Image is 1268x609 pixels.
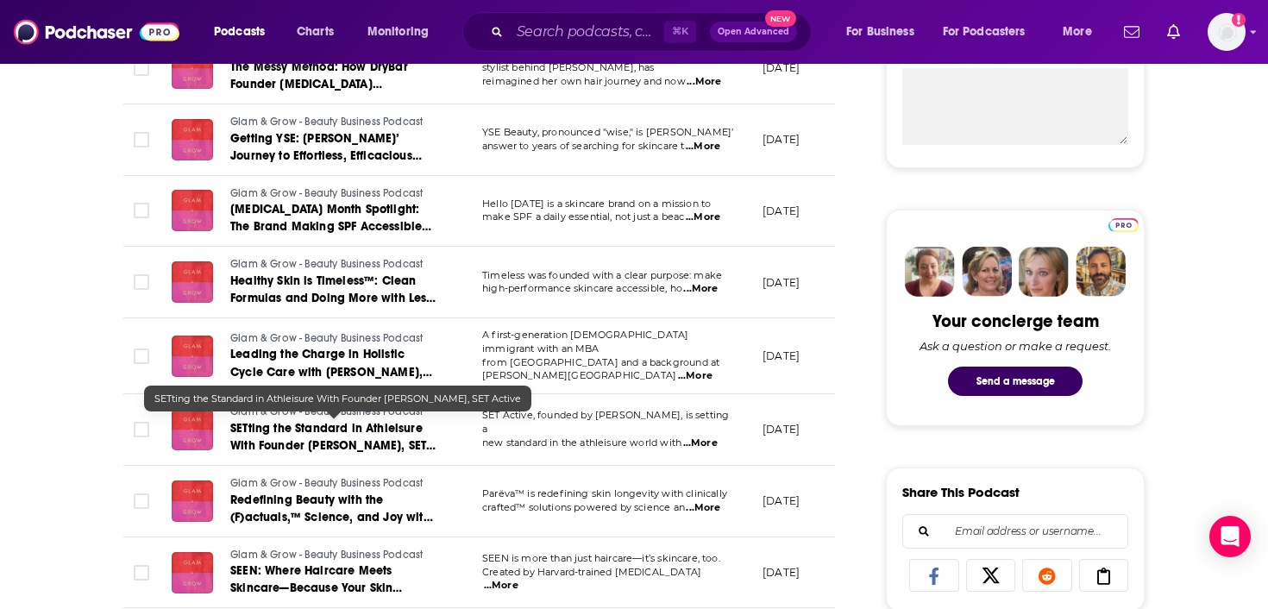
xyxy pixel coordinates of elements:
span: ...More [484,579,518,593]
div: Your concierge team [932,311,1099,332]
button: open menu [202,18,287,46]
img: Jules Profile [1019,247,1069,297]
span: For Business [846,20,914,44]
button: Open AdvancedNew [710,22,797,42]
span: New [765,10,796,27]
a: Charts [286,18,344,46]
span: [MEDICAL_DATA] Month Spotlight: The Brand Making SPF Accessible With Hello [DATE] Founder, [PERSO... [230,202,431,268]
span: Glam & Grow - Beauty Business Podcast [230,549,423,561]
button: Send a message [948,367,1083,396]
p: [DATE] [763,275,800,290]
button: open menu [1051,18,1114,46]
span: crafted™ solutions powered by science an [482,501,685,513]
span: SETting the Standard in Athleisure With Founder [PERSON_NAME], SET Active [230,421,436,470]
p: [DATE] [763,60,800,75]
input: Email address or username... [917,515,1114,548]
a: Glam & Grow - Beauty Business Podcast [230,115,437,130]
span: Logged in as rlobelson [1208,13,1246,51]
button: Show profile menu [1208,13,1246,51]
a: Getting YSE: [PERSON_NAME]’ Journey to Effortless, Efficacious Skincare [230,130,437,165]
span: SET Active, founded by [PERSON_NAME], is setting a [482,409,729,435]
img: Sydney Profile [905,247,955,297]
span: ...More [686,140,720,154]
a: SETting the Standard in Athleisure With Founder [PERSON_NAME], SET Active [230,420,437,455]
span: ...More [686,210,720,224]
a: Pro website [1108,216,1139,232]
a: Share on X/Twitter [966,559,1016,592]
div: Search podcasts, credits, & more... [479,12,828,52]
span: Leading the Charge in Holistic Cycle Care with [PERSON_NAME], Co-Founder & CEO of [PERSON_NAME] [230,347,432,413]
a: Show notifications dropdown [1160,17,1187,47]
span: Toggle select row [134,348,149,364]
span: More [1063,20,1092,44]
button: open menu [355,18,451,46]
span: Open Advanced [718,28,789,36]
a: Redefining Beauty with the (F)actuals,™ Science, and Joy with Parëva™ Founder and Scientist, [PER... [230,492,437,526]
a: Glam & Grow - Beauty Business Podcast [230,405,437,420]
a: Leading the Charge in Holistic Cycle Care with [PERSON_NAME], Co-Founder & CEO of [PERSON_NAME] [230,346,437,380]
a: Glam & Grow - Beauty Business Podcast [230,548,437,563]
span: Created by Harvard-trained [MEDICAL_DATA] [482,566,701,578]
a: Glam & Grow - Beauty Business Podcast [230,476,437,492]
span: answer to years of searching for skincare t [482,140,684,152]
span: Glam & Grow - Beauty Business Podcast [230,332,423,344]
span: high-performance skincare accessible, ho [482,282,682,294]
span: Monitoring [367,20,429,44]
a: Glam & Grow - Beauty Business Podcast [230,257,437,273]
div: Search followers [902,514,1128,549]
div: Open Intercom Messenger [1209,516,1251,557]
span: Glam & Grow - Beauty Business Podcast [230,405,423,418]
img: Podchaser Pro [1108,218,1139,232]
span: ...More [687,75,721,89]
span: Glam & Grow - Beauty Business Podcast [230,258,423,270]
span: Toggle select row [134,203,149,218]
a: [MEDICAL_DATA] Month Spotlight: The Brand Making SPF Accessible With Hello [DATE] Founder, [PERSO... [230,201,437,235]
span: Toggle select row [134,565,149,581]
p: [DATE] [763,348,800,363]
img: Jon Profile [1076,247,1126,297]
span: from [GEOGRAPHIC_DATA] and a background at [PERSON_NAME][GEOGRAPHIC_DATA] [482,356,719,382]
span: make SPF a daily essential, not just a beac [482,210,684,223]
a: Healthy Skin is Timeless™: Clean Formulas and Doing More with Less With CEO and Founder [PERSON_N... [230,273,437,307]
a: Show notifications dropdown [1117,17,1146,47]
span: Toggle select row [134,60,149,76]
img: User Profile [1208,13,1246,51]
a: Glam & Grow - Beauty Business Podcast [230,186,437,202]
span: YSE Beauty, pronounced "wise," is [PERSON_NAME]’ [482,126,733,138]
span: ...More [683,436,718,450]
span: Podcasts [214,20,265,44]
span: For Podcasters [943,20,1026,44]
span: Healthy Skin is Timeless™: Clean Formulas and Doing More with Less With CEO and Founder [PERSON_N... [230,273,436,340]
span: Timeless was founded with a clear purpose: make [482,269,722,281]
input: Search podcasts, credits, & more... [510,18,664,46]
p: [DATE] [763,422,800,436]
span: Glam & Grow - Beauty Business Podcast [230,477,423,489]
a: Share on Facebook [909,559,959,592]
span: reimagined her own hair journey and now [482,75,686,87]
span: new standard in the athleisure world with [482,436,681,449]
span: Getting YSE: [PERSON_NAME]’ Journey to Effortless, Efficacious Skincare [230,131,422,180]
a: SEEN: Where Haircare Meets Skincare—Because Your Skin Deserves Better with Founder [PERSON_NAME] [230,562,437,597]
a: Copy Link [1079,559,1129,592]
span: Toggle select row [134,422,149,437]
span: ...More [678,369,712,383]
span: A first-generation [DEMOGRAPHIC_DATA] immigrant with an MBA [482,329,688,355]
span: Hello [DATE] is a skincare brand on a mission to [482,198,711,210]
p: [DATE] [763,204,800,218]
div: Ask a question or make a request. [920,339,1111,353]
span: Toggle select row [134,132,149,148]
img: Podchaser - Follow, Share and Rate Podcasts [14,16,179,48]
p: [DATE] [763,132,800,147]
p: [DATE] [763,565,800,580]
button: open menu [932,18,1051,46]
a: Share on Reddit [1022,559,1072,592]
span: SETting the Standard in Athleisure With Founder [PERSON_NAME], SET Active [154,392,521,405]
h3: Share This Podcast [902,484,1020,500]
span: Glam & Grow - Beauty Business Podcast [230,116,423,128]
a: The Messy Method: How DryBar Founder [MEDICAL_DATA][PERSON_NAME] is Changing Hair (Again) [230,59,437,93]
span: Parëva™ is redefining skin longevity with clinically [482,487,727,499]
span: Toggle select row [134,274,149,290]
span: SEEN is more than just haircare—it’s skincare, too. [482,552,720,564]
span: ...More [686,501,720,515]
